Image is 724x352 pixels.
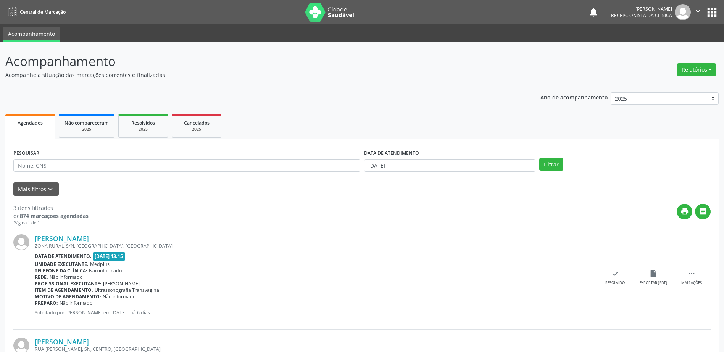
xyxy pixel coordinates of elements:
input: Selecione um intervalo [364,159,535,172]
div: 2025 [64,126,109,132]
span: Medplus [90,261,110,267]
button: Filtrar [539,158,563,171]
a: Acompanhamento [3,27,60,42]
b: Profissional executante: [35,280,102,287]
span: Não compareceram [64,120,109,126]
i: insert_drive_file [649,269,658,278]
button: apps [705,6,719,19]
p: Acompanhamento [5,52,505,71]
div: 3 itens filtrados [13,204,89,212]
label: PESQUISAR [13,147,39,159]
div: 2025 [124,126,162,132]
img: img [675,4,691,20]
b: Motivo de agendamento: [35,293,101,300]
span: Ultrassonografia Transvaginal [95,287,160,293]
b: Rede: [35,274,48,280]
label: DATA DE ATENDIMENTO [364,147,419,159]
div: ZONA RURAL, S/N, [GEOGRAPHIC_DATA], [GEOGRAPHIC_DATA] [35,243,596,249]
b: Unidade executante: [35,261,89,267]
div: Página 1 de 1 [13,220,89,226]
span: Não informado [103,293,135,300]
i:  [699,207,707,216]
b: Data de atendimento: [35,253,92,259]
button: notifications [588,7,599,18]
i: check [611,269,619,278]
div: de [13,212,89,220]
button:  [695,204,711,219]
i:  [687,269,696,278]
div: [PERSON_NAME] [611,6,672,12]
p: Ano de acompanhamento [540,92,608,102]
span: Resolvidos [131,120,155,126]
span: Não informado [60,300,92,306]
img: img [13,234,29,250]
span: [DATE] 13:15 [93,252,125,261]
strong: 874 marcações agendadas [20,212,89,219]
p: Solicitado por [PERSON_NAME] em [DATE] - há 6 dias [35,309,596,316]
span: Central de Marcação [20,9,66,15]
span: Agendados [18,120,43,126]
button: Relatórios [677,63,716,76]
div: Mais ações [681,280,702,286]
span: Não informado [50,274,82,280]
i:  [694,7,702,15]
input: Nome, CNS [13,159,360,172]
a: [PERSON_NAME] [35,338,89,346]
div: 2025 [177,126,216,132]
div: Resolvido [605,280,625,286]
p: Acompanhe a situação das marcações correntes e finalizadas [5,71,505,79]
div: Exportar (PDF) [640,280,667,286]
i: keyboard_arrow_down [46,185,55,194]
span: Não informado [89,267,122,274]
span: Cancelados [184,120,210,126]
b: Telefone da clínica: [35,267,87,274]
a: Central de Marcação [5,6,66,18]
b: Preparo: [35,300,58,306]
button: print [677,204,692,219]
button: Mais filtroskeyboard_arrow_down [13,182,59,196]
a: [PERSON_NAME] [35,234,89,243]
span: [PERSON_NAME] [103,280,140,287]
span: Recepcionista da clínica [611,12,672,19]
button:  [691,4,705,20]
i: print [680,207,689,216]
b: Item de agendamento: [35,287,93,293]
